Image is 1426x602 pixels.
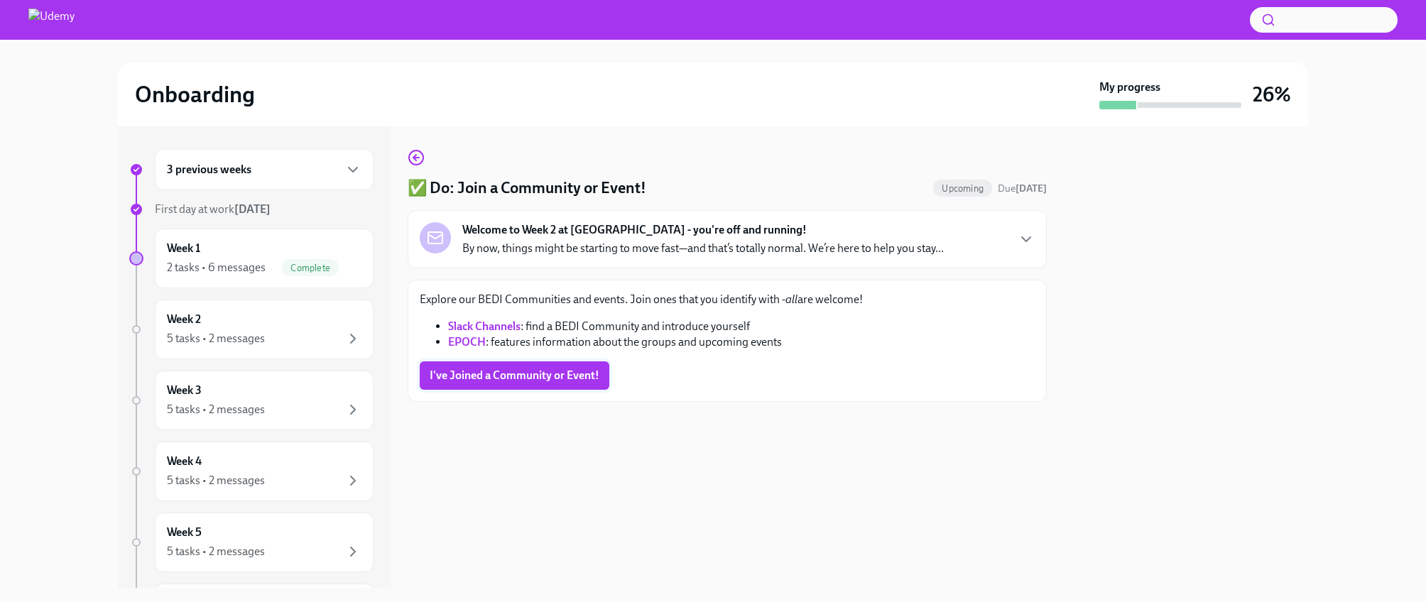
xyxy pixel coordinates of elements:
[167,260,266,275] div: 2 tasks • 6 messages
[167,544,265,559] div: 5 tasks • 2 messages
[155,202,271,216] span: First day at work
[167,525,202,540] h6: Week 5
[448,334,1035,350] li: : features information about the groups and upcoming events
[462,222,807,238] strong: Welcome to Week 2 at [GEOGRAPHIC_DATA] - you're off and running!
[167,241,200,256] h6: Week 1
[167,331,265,346] div: 5 tasks • 2 messages
[129,442,374,501] a: Week 45 tasks • 2 messages
[420,361,609,390] button: I've Joined a Community or Event!
[430,368,599,383] span: I've Joined a Community or Event!
[785,292,798,306] em: all
[135,80,255,109] h2: Onboarding
[129,300,374,359] a: Week 25 tasks • 2 messages
[129,202,374,217] a: First day at work[DATE]
[167,402,265,417] div: 5 tasks • 2 messages
[420,292,1035,307] p: Explore our BEDI Communities and events. Join ones that you identify with - are welcome!
[167,383,202,398] h6: Week 3
[462,241,944,256] p: By now, things might be starting to move fast—and that’s totally normal. We’re here to help you s...
[448,319,521,333] a: Slack Channels
[129,513,374,572] a: Week 55 tasks • 2 messages
[129,371,374,430] a: Week 35 tasks • 2 messages
[1253,82,1291,107] h3: 26%
[234,202,271,216] strong: [DATE]
[1099,80,1160,95] strong: My progress
[167,473,265,488] div: 5 tasks • 2 messages
[282,263,339,273] span: Complete
[448,319,1035,334] li: : find a BEDI Community and introduce yourself
[1016,182,1047,195] strong: [DATE]
[448,335,486,349] a: EPOCH
[167,162,251,177] h6: 3 previous weeks
[28,9,75,31] img: Udemy
[167,312,201,327] h6: Week 2
[155,149,374,190] div: 3 previous weeks
[998,182,1047,195] span: September 21st, 2025 10:00
[998,182,1047,195] span: Due
[167,454,202,469] h6: Week 4
[933,183,992,194] span: Upcoming
[408,177,646,199] h4: ✅ Do: Join a Community or Event!
[129,229,374,288] a: Week 12 tasks • 6 messagesComplete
